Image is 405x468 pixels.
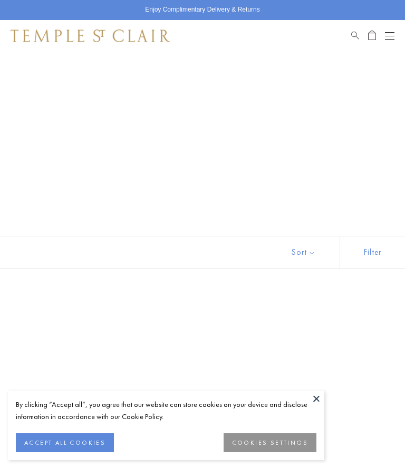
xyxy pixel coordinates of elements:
iframe: Gorgias live chat messenger [352,419,394,457]
button: ACCEPT ALL COOKIES [16,433,114,452]
p: Enjoy Complimentary Delivery & Returns [145,5,259,15]
img: Temple St. Clair [11,29,170,42]
a: Open Shopping Bag [368,29,376,42]
button: Show filters [340,236,405,268]
button: Show sort by [268,236,340,268]
div: By clicking “Accept all”, you agree that our website can store cookies on your device and disclos... [16,399,316,423]
button: COOKIES SETTINGS [224,433,316,452]
button: Open navigation [385,29,394,42]
a: Search [351,29,359,42]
